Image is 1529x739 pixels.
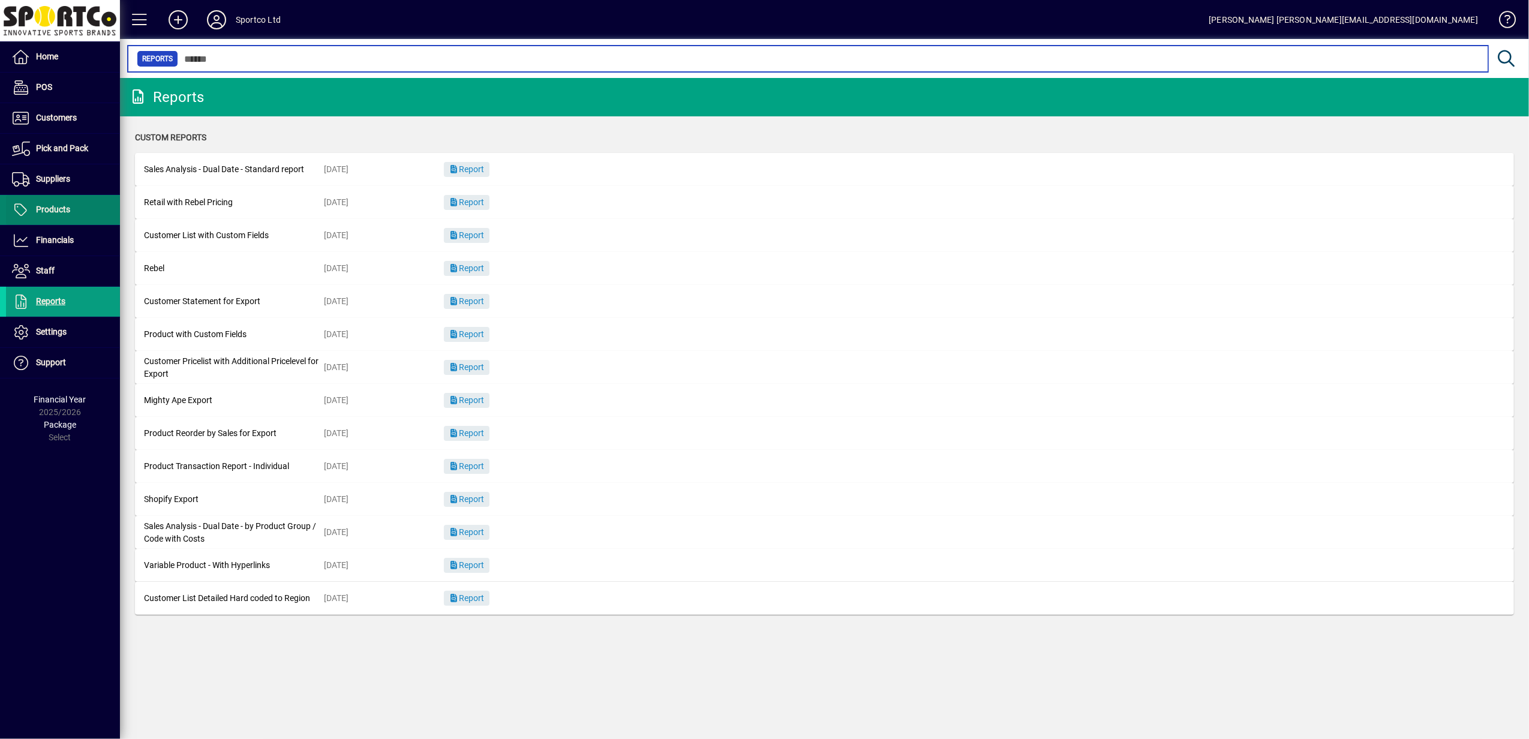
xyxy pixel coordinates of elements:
[444,360,489,375] button: Report
[324,559,444,572] div: [DATE]
[129,88,205,107] div: Reports
[144,493,324,506] div: Shopify Export
[324,361,444,374] div: [DATE]
[6,103,120,133] a: Customers
[444,162,489,177] button: Report
[1209,10,1478,29] div: [PERSON_NAME] [PERSON_NAME][EMAIL_ADDRESS][DOMAIN_NAME]
[6,73,120,103] a: POS
[324,295,444,308] div: [DATE]
[144,328,324,341] div: Product with Custom Fields
[44,420,76,429] span: Package
[135,133,206,142] span: Custom Reports
[144,394,324,407] div: Mighty Ape Export
[324,229,444,242] div: [DATE]
[36,82,52,92] span: POS
[1490,2,1514,41] a: Knowledge Base
[144,559,324,572] div: Variable Product - With Hyperlinks
[144,592,324,605] div: Customer List Detailed Hard coded to Region
[36,327,67,337] span: Settings
[144,163,324,176] div: Sales Analysis - Dual Date - Standard report
[36,205,70,214] span: Products
[444,459,489,474] button: Report
[449,362,485,372] span: Report
[6,195,120,225] a: Products
[324,262,444,275] div: [DATE]
[324,427,444,440] div: [DATE]
[197,9,236,31] button: Profile
[142,53,173,65] span: Reports
[36,266,55,275] span: Staff
[159,9,197,31] button: Add
[144,427,324,440] div: Product Reorder by Sales for Export
[324,328,444,341] div: [DATE]
[449,560,485,570] span: Report
[144,262,324,275] div: Rebel
[144,229,324,242] div: Customer List with Custom Fields
[6,226,120,256] a: Financials
[34,395,86,404] span: Financial Year
[449,428,485,438] span: Report
[324,526,444,539] div: [DATE]
[324,592,444,605] div: [DATE]
[449,461,485,471] span: Report
[444,558,489,573] button: Report
[449,164,485,174] span: Report
[36,113,77,122] span: Customers
[6,317,120,347] a: Settings
[449,197,485,207] span: Report
[444,261,489,276] button: Report
[36,143,88,153] span: Pick and Pack
[449,395,485,405] span: Report
[444,327,489,342] button: Report
[449,263,485,273] span: Report
[144,460,324,473] div: Product Transaction Report - Individual
[36,174,70,184] span: Suppliers
[444,525,489,540] button: Report
[444,228,489,243] button: Report
[6,348,120,378] a: Support
[444,195,489,210] button: Report
[444,426,489,441] button: Report
[444,294,489,309] button: Report
[36,52,58,61] span: Home
[324,460,444,473] div: [DATE]
[236,10,281,29] div: Sportco Ltd
[6,256,120,286] a: Staff
[6,42,120,72] a: Home
[449,494,485,504] span: Report
[444,393,489,408] button: Report
[444,492,489,507] button: Report
[324,163,444,176] div: [DATE]
[144,520,324,545] div: Sales Analysis - Dual Date - by Product Group / Code with Costs
[36,296,65,306] span: Reports
[449,329,485,339] span: Report
[144,355,324,380] div: Customer Pricelist with Additional Pricelevel for Export
[144,295,324,308] div: Customer Statement for Export
[449,230,485,240] span: Report
[144,196,324,209] div: Retail with Rebel Pricing
[324,196,444,209] div: [DATE]
[6,134,120,164] a: Pick and Pack
[449,527,485,537] span: Report
[444,591,489,606] button: Report
[6,164,120,194] a: Suppliers
[36,358,66,367] span: Support
[449,593,485,603] span: Report
[36,235,74,245] span: Financials
[449,296,485,306] span: Report
[324,493,444,506] div: [DATE]
[324,394,444,407] div: [DATE]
